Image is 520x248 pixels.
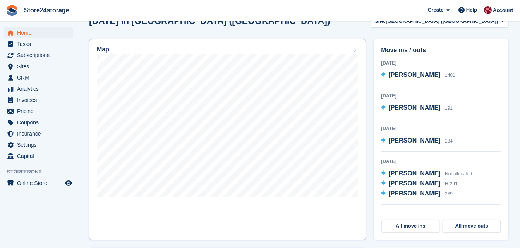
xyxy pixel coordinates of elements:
[89,16,330,26] h2: [DATE] in [GEOGRAPHIC_DATA] ([GEOGRAPHIC_DATA])
[6,5,18,16] img: stora-icon-8386f47178a22dfd0bd8f6a31ec36ba5ce8667c1dd55bd0f319d3a0aa187defe.svg
[97,46,109,53] h2: Map
[4,139,73,150] a: menu
[4,151,73,161] a: menu
[17,61,63,72] span: Sites
[17,151,63,161] span: Capital
[4,117,73,128] a: menu
[388,71,440,78] span: [PERSON_NAME]
[17,95,63,105] span: Invoices
[17,128,63,139] span: Insurance
[4,27,73,38] a: menu
[371,15,508,27] button: Site: [GEOGRAPHIC_DATA] ([GEOGRAPHIC_DATA])
[4,61,73,72] a: menu
[17,106,63,117] span: Pricing
[388,137,440,144] span: [PERSON_NAME]
[388,104,440,111] span: [PERSON_NAME]
[17,83,63,94] span: Analytics
[375,17,386,25] span: Site:
[386,17,498,25] span: [GEOGRAPHIC_DATA] ([GEOGRAPHIC_DATA])
[445,171,472,177] span: Not allocated
[4,178,73,189] a: menu
[381,158,501,165] div: [DATE]
[388,180,440,187] span: [PERSON_NAME]
[381,59,501,66] div: [DATE]
[381,136,453,146] a: [PERSON_NAME] 184
[4,50,73,61] a: menu
[381,70,455,80] a: [PERSON_NAME] 1401
[17,139,63,150] span: Settings
[21,4,72,17] a: Store24storage
[4,72,73,83] a: menu
[493,7,513,14] span: Account
[4,128,73,139] a: menu
[445,138,453,144] span: 184
[89,39,366,240] a: Map
[428,6,443,14] span: Create
[445,181,458,187] span: H-291
[381,92,501,99] div: [DATE]
[17,72,63,83] span: CRM
[381,220,439,232] a: All move ins
[484,6,492,14] img: Mandy Huges
[7,168,77,176] span: Storefront
[381,46,501,55] h2: Move ins / outs
[17,50,63,61] span: Subscriptions
[17,117,63,128] span: Coupons
[445,73,455,78] span: 1401
[443,220,501,232] a: All move outs
[64,178,73,188] a: Preview store
[381,169,472,179] a: [PERSON_NAME] Not allocated
[17,27,63,38] span: Home
[4,83,73,94] a: menu
[4,95,73,105] a: menu
[4,106,73,117] a: menu
[388,190,440,197] span: [PERSON_NAME]
[17,178,63,189] span: Online Store
[381,179,457,189] a: [PERSON_NAME] H-291
[466,6,477,14] span: Help
[388,170,440,177] span: [PERSON_NAME]
[381,189,453,199] a: [PERSON_NAME] 269
[17,39,63,49] span: Tasks
[445,105,453,111] span: 191
[381,211,501,218] div: [DATE]
[445,191,453,197] span: 269
[4,39,73,49] a: menu
[381,103,453,113] a: [PERSON_NAME] 191
[381,125,501,132] div: [DATE]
